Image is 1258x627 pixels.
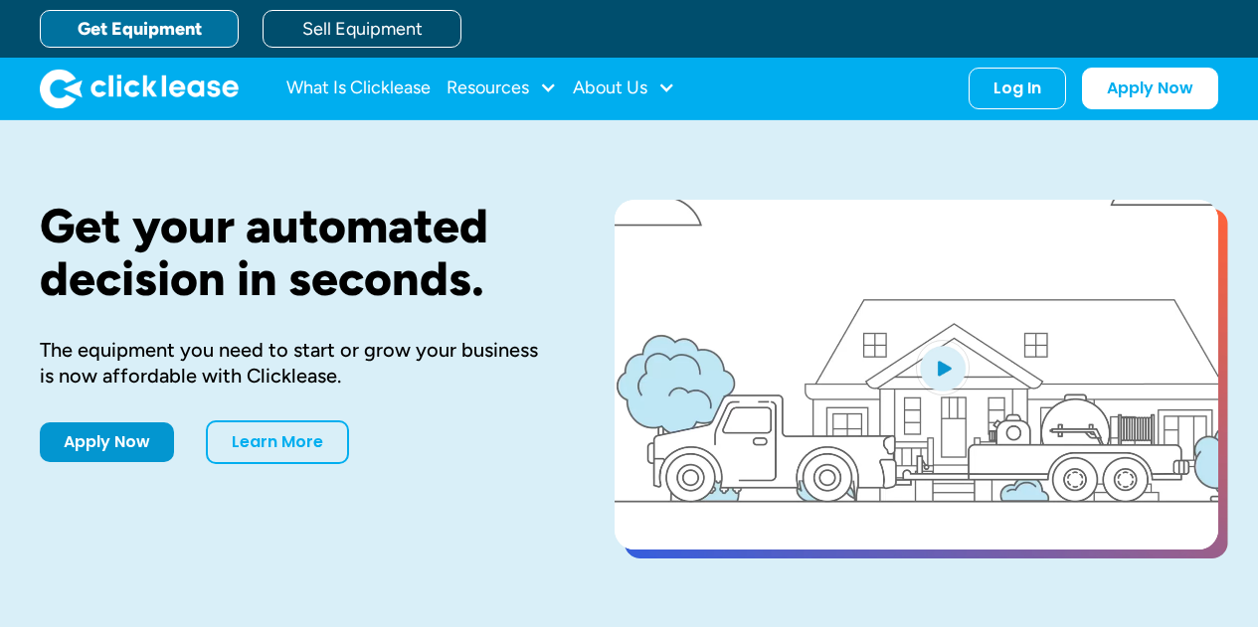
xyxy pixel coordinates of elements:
[916,340,970,395] img: Blue play button logo on a light blue circular background
[573,69,675,108] div: About Us
[206,420,349,464] a: Learn More
[263,10,461,48] a: Sell Equipment
[40,337,551,389] div: The equipment you need to start or grow your business is now affordable with Clicklease.
[447,69,557,108] div: Resources
[40,422,174,462] a: Apply Now
[40,69,239,108] a: home
[993,78,1041,98] div: Log In
[286,69,431,108] a: What Is Clicklease
[1082,68,1218,109] a: Apply Now
[40,10,239,48] a: Get Equipment
[40,200,551,305] h1: Get your automated decision in seconds.
[615,200,1218,549] a: open lightbox
[40,69,239,108] img: Clicklease logo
